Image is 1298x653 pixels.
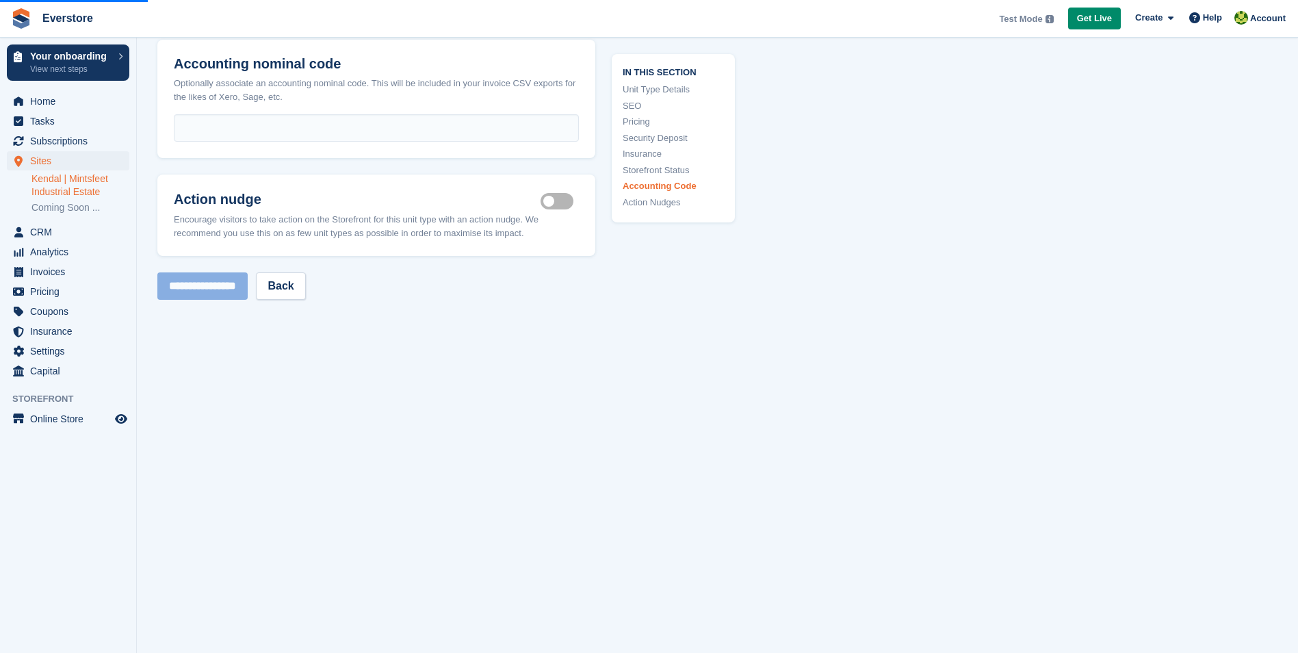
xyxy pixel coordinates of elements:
img: icon-info-grey-7440780725fd019a000dd9b08b2336e03edf1995a4989e88bcd33f0948082b44.svg [1046,15,1054,23]
a: Kendal | Mintsfeet Industrial Estate [31,172,129,199]
a: menu [7,322,129,341]
a: menu [7,242,129,261]
span: Invoices [30,262,112,281]
a: menu [7,222,129,242]
span: CRM [30,222,112,242]
a: menu [7,282,129,301]
p: Your onboarding [30,51,112,61]
img: stora-icon-8386f47178a22dfd0bd8f6a31ec36ba5ce8667c1dd55bd0f319d3a0aa187defe.svg [11,8,31,29]
a: Accounting Code [623,179,724,193]
span: Storefront [12,392,136,406]
label: Is active [541,201,579,203]
div: Optionally associate an accounting nominal code. This will be included in your invoice CSV export... [174,77,579,103]
span: Online Store [30,409,112,428]
a: Unit Type Details [623,83,724,97]
span: Settings [30,342,112,361]
div: Encourage visitors to take action on the Storefront for this unit type with an action nudge. We r... [174,213,579,240]
span: Account [1250,12,1286,25]
a: Security Deposit [623,131,724,144]
a: menu [7,302,129,321]
span: In this section [623,64,724,77]
span: Create [1135,11,1163,25]
h2: Action nudge [174,191,541,207]
a: Preview store [113,411,129,427]
span: Analytics [30,242,112,261]
a: Coming Soon ... [31,201,129,214]
a: menu [7,262,129,281]
a: menu [7,112,129,131]
span: Get Live [1077,12,1112,25]
a: menu [7,92,129,111]
a: Everstore [37,7,99,29]
a: Pricing [623,115,724,129]
span: Help [1203,11,1222,25]
span: Tasks [30,112,112,131]
a: menu [7,151,129,170]
a: Your onboarding View next steps [7,44,129,81]
a: Get Live [1068,8,1121,30]
a: Storefront Status [623,163,724,177]
p: View next steps [30,63,112,75]
span: Pricing [30,282,112,301]
a: menu [7,342,129,361]
a: menu [7,361,129,381]
span: Test Mode [999,12,1042,26]
span: Subscriptions [30,131,112,151]
span: Sites [30,151,112,170]
span: Insurance [30,322,112,341]
h2: Accounting nominal code [174,56,579,72]
a: Action Nudges [623,195,724,209]
img: Will Dodgson [1234,11,1248,25]
a: SEO [623,99,724,112]
a: Back [256,272,305,300]
span: Capital [30,361,112,381]
a: Insurance [623,147,724,161]
span: Home [30,92,112,111]
a: menu [7,409,129,428]
span: Coupons [30,302,112,321]
a: menu [7,131,129,151]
